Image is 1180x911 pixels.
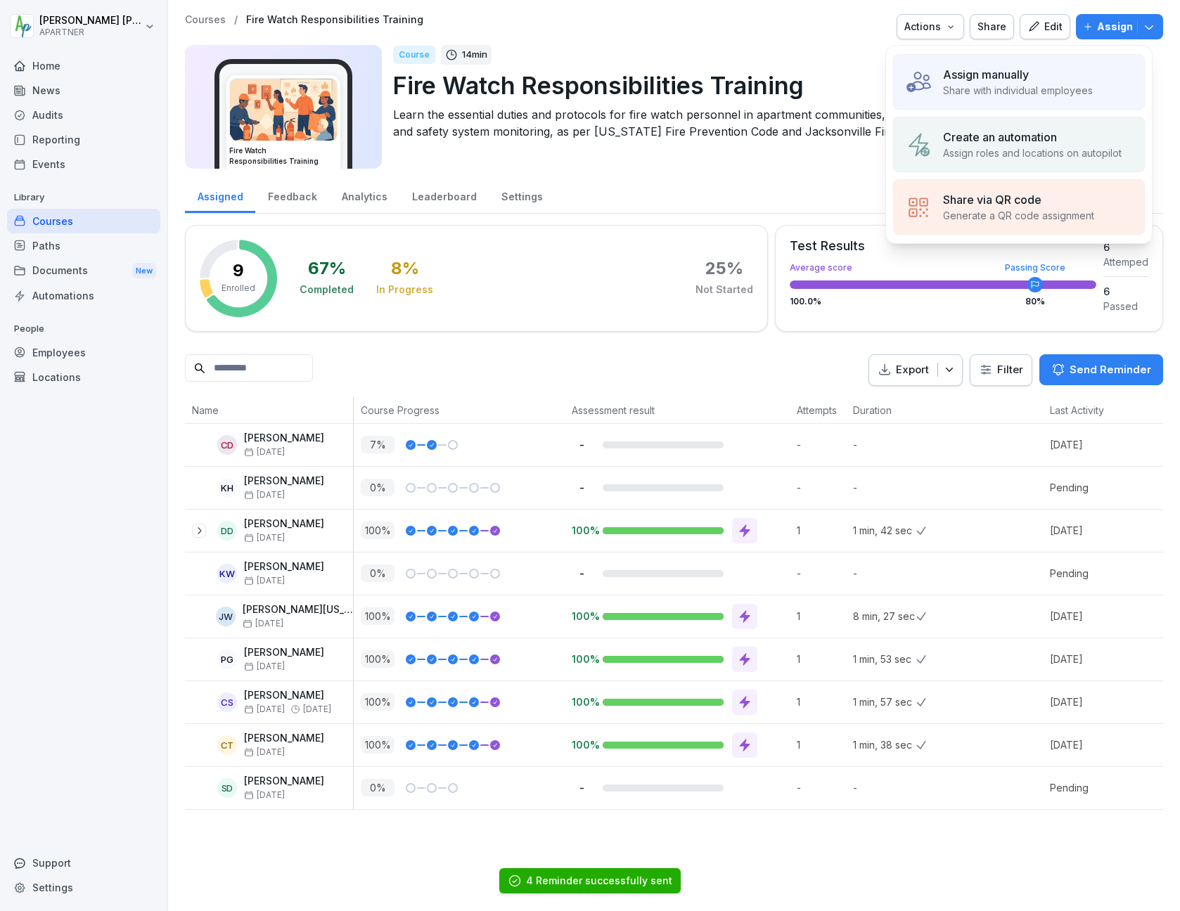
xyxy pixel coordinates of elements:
[977,19,1006,34] div: Share
[905,69,932,96] img: assign_manual.svg
[797,566,846,581] p: -
[217,564,237,583] div: KW
[216,607,236,626] div: JW
[7,233,160,258] div: Paths
[853,403,909,418] p: Duration
[943,129,1057,146] p: Create an automation
[7,78,160,103] a: News
[572,652,591,666] p: 100%
[853,652,916,666] p: 1 min, 53 sec
[7,365,160,389] a: Locations
[361,736,395,754] p: 100 %
[853,737,916,752] p: 1 min, 38 sec
[1050,523,1148,538] p: [DATE]
[222,282,255,295] p: Enrolled
[244,704,285,714] span: [DATE]
[797,437,846,452] p: -
[797,737,846,752] p: 1
[1076,14,1163,39] button: Assign
[244,576,285,586] span: [DATE]
[244,647,324,659] p: [PERSON_NAME]
[7,851,160,875] div: Support
[1050,566,1148,581] p: Pending
[244,533,285,543] span: [DATE]
[790,240,1096,252] div: Test Results
[244,518,324,530] p: [PERSON_NAME]
[970,14,1014,39] button: Share
[39,15,142,27] p: [PERSON_NAME] [PERSON_NAME]
[943,146,1122,160] p: Assign roles and locations on autopilot
[361,650,395,668] p: 100 %
[308,260,346,277] div: 67 %
[300,283,354,297] div: Completed
[192,403,346,418] p: Name
[897,14,964,39] button: Actions
[234,14,238,26] p: /
[572,567,591,580] p: -
[185,177,255,213] a: Assigned
[391,260,419,277] div: 8 %
[905,131,932,158] img: assign_automation.svg
[572,481,591,494] p: -
[229,146,338,167] h3: Fire Watch Responsibilities Training
[246,14,423,26] p: Fire Watch Responsibilities Training
[361,779,395,796] p: 0 %
[244,475,324,487] p: [PERSON_NAME]
[1005,264,1065,272] div: Passing Score
[1103,254,1148,269] div: Attemped
[1025,297,1045,306] div: 80 %
[7,103,160,127] a: Audits
[572,438,591,451] p: -
[7,875,160,900] a: Settings
[361,693,395,711] p: 100 %
[7,186,160,209] p: Library
[7,127,160,152] div: Reporting
[1103,284,1148,299] div: 6
[255,177,329,213] div: Feedback
[1097,19,1133,34] p: Assign
[526,874,672,888] div: 4 Reminder successfully sent
[904,19,956,34] div: Actions
[797,403,839,418] p: Attempts
[7,283,160,308] a: Automations
[243,619,283,628] span: [DATE]
[399,177,489,213] a: Leaderboard
[1050,694,1148,709] p: [DATE]
[853,480,916,495] p: -
[361,436,395,453] p: 7 %
[1050,737,1148,752] p: [DATE]
[797,652,846,666] p: 1
[361,607,395,625] p: 100 %
[7,340,160,365] a: Employees
[361,564,395,582] p: 0 %
[393,106,1152,140] p: Learn the essential duties and protocols for fire watch personnel in apartment communities, inclu...
[943,208,1094,223] p: Generate a QR code assignment
[853,523,916,538] p: 1 min, 42 sec
[853,694,916,709] p: 1 min, 57 sec
[868,354,963,386] button: Export
[329,177,399,213] div: Analytics
[244,732,324,744] p: [PERSON_NAME]
[244,790,285,800] span: [DATE]
[572,403,783,418] p: Assessment result
[1070,362,1151,377] p: Send Reminder
[7,152,160,176] a: Events
[1020,14,1070,39] a: Edit
[361,522,395,539] p: 100 %
[1050,403,1141,418] p: Last Activity
[1050,437,1148,452] p: [DATE]
[244,661,285,671] span: [DATE]
[853,437,916,452] p: -
[462,48,487,62] p: 14 min
[943,191,1041,208] p: Share via QR code
[489,177,555,213] a: Settings
[695,283,753,297] div: Not Started
[7,209,160,233] a: Courses
[905,194,932,221] img: assign_qrCode.svg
